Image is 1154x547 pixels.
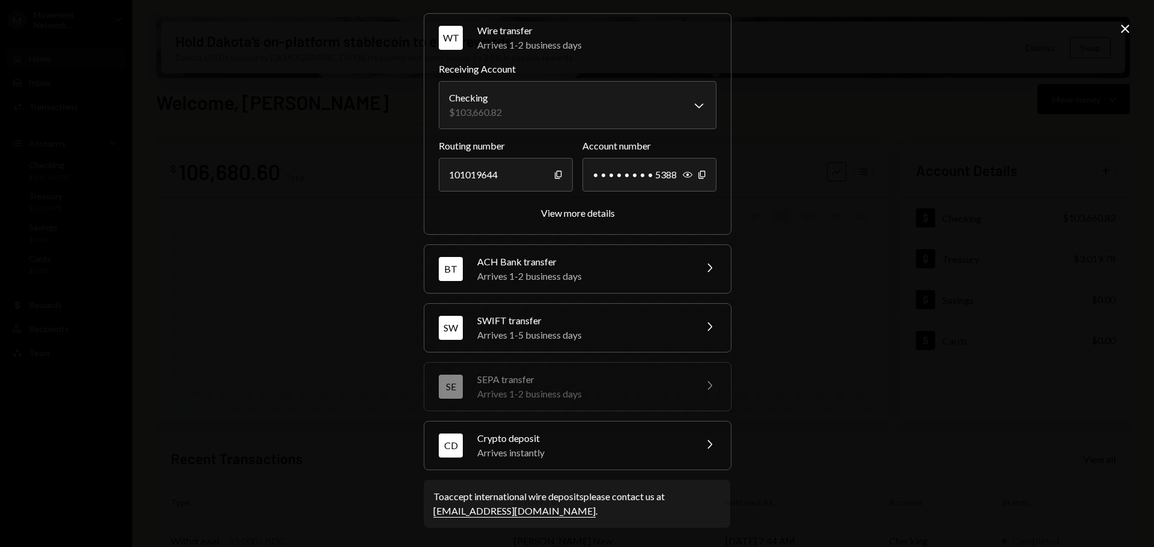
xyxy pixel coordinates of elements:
[424,363,731,411] button: SESEPA transferArrives 1-2 business days
[477,431,688,446] div: Crypto deposit
[477,446,688,460] div: Arrives instantly
[433,489,721,518] div: To accept international wire deposits please contact us at .
[439,62,716,220] div: WTWire transferArrives 1-2 business days
[582,158,716,192] div: • • • • • • • • 5388
[439,316,463,340] div: SW
[477,372,688,387] div: SEPA transfer
[477,269,688,283] div: Arrives 1-2 business days
[439,81,716,129] button: Receiving Account
[424,304,731,352] button: SWSWIFT transferArrives 1-5 business days
[439,139,573,153] label: Routing number
[439,375,463,399] div: SE
[439,434,463,458] div: CD
[439,158,573,192] div: 101019644
[439,26,463,50] div: WT
[582,139,716,153] label: Account number
[424,245,731,293] button: BTACH Bank transferArrives 1-2 business days
[477,23,716,38] div: Wire transfer
[477,328,688,342] div: Arrives 1-5 business days
[439,257,463,281] div: BT
[541,207,615,220] button: View more details
[477,387,688,401] div: Arrives 1-2 business days
[424,14,731,62] button: WTWire transferArrives 1-2 business days
[433,505,596,518] a: [EMAIL_ADDRESS][DOMAIN_NAME]
[541,207,615,219] div: View more details
[477,255,688,269] div: ACH Bank transfer
[477,313,688,328] div: SWIFT transfer
[424,422,731,470] button: CDCrypto depositArrives instantly
[439,62,716,76] label: Receiving Account
[477,38,716,52] div: Arrives 1-2 business days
